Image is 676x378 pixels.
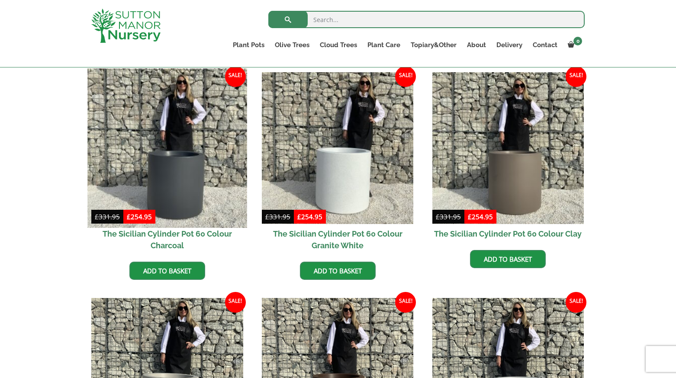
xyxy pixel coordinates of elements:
span: Sale! [395,292,416,313]
h2: The Sicilian Cylinder Pot 60 Colour Charcoal [91,224,243,255]
bdi: 331.95 [265,212,290,221]
span: £ [436,212,440,221]
span: £ [297,212,301,221]
span: £ [265,212,269,221]
a: Plant Care [362,39,406,51]
h2: The Sicilian Cylinder Pot 60 Colour Clay [432,224,584,243]
span: £ [127,212,131,221]
a: Add to basket: “The Sicilian Cylinder Pot 60 Colour Granite White” [300,262,376,280]
bdi: 254.95 [127,212,152,221]
span: Sale! [566,292,586,313]
bdi: 254.95 [297,212,322,221]
bdi: 331.95 [95,212,120,221]
span: £ [468,212,472,221]
span: 0 [573,37,582,45]
img: logo [91,9,161,43]
bdi: 331.95 [436,212,461,221]
a: Olive Trees [270,39,315,51]
span: Sale! [566,66,586,87]
img: The Sicilian Cylinder Pot 60 Colour Granite White [262,72,414,224]
img: The Sicilian Cylinder Pot 60 Colour Clay [432,72,584,224]
span: Sale! [225,292,246,313]
bdi: 254.95 [468,212,493,221]
input: Search... [268,11,585,28]
a: About [462,39,491,51]
a: Cloud Trees [315,39,362,51]
img: The Sicilian Cylinder Pot 60 Colour Charcoal [87,68,247,227]
a: Plant Pots [228,39,270,51]
a: Add to basket: “The Sicilian Cylinder Pot 60 Colour Clay” [470,250,546,268]
a: Sale! The Sicilian Cylinder Pot 60 Colour Granite White [262,72,414,255]
span: Sale! [395,66,416,87]
a: 0 [563,39,585,51]
a: Sale! The Sicilian Cylinder Pot 60 Colour Charcoal [91,72,243,255]
span: £ [95,212,99,221]
h2: The Sicilian Cylinder Pot 60 Colour Granite White [262,224,414,255]
a: Delivery [491,39,528,51]
span: Sale! [225,66,246,87]
a: Contact [528,39,563,51]
a: Sale! The Sicilian Cylinder Pot 60 Colour Clay [432,72,584,243]
a: Add to basket: “The Sicilian Cylinder Pot 60 Colour Charcoal” [129,262,205,280]
a: Topiary&Other [406,39,462,51]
